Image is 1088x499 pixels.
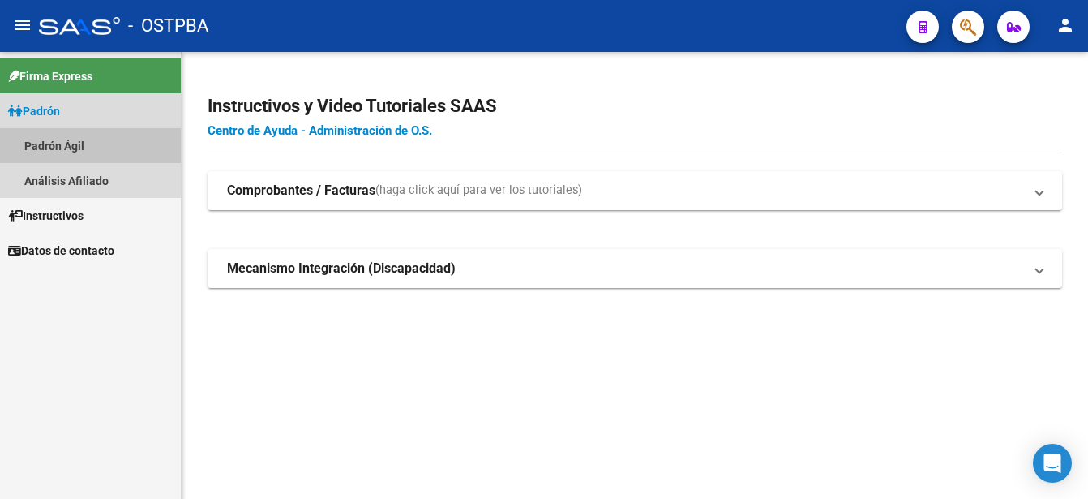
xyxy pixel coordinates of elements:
[1056,15,1075,35] mat-icon: person
[208,91,1062,122] h2: Instructivos y Video Tutoriales SAAS
[208,249,1062,288] mat-expansion-panel-header: Mecanismo Integración (Discapacidad)
[8,242,114,260] span: Datos de contacto
[128,8,208,44] span: - OSTPBA
[227,182,375,200] strong: Comprobantes / Facturas
[8,67,92,85] span: Firma Express
[227,260,456,277] strong: Mecanismo Integración (Discapacidad)
[208,123,432,138] a: Centro de Ayuda - Administración de O.S.
[8,102,60,120] span: Padrón
[1033,444,1072,483] div: Open Intercom Messenger
[13,15,32,35] mat-icon: menu
[8,207,84,225] span: Instructivos
[375,182,582,200] span: (haga click aquí para ver los tutoriales)
[208,171,1062,210] mat-expansion-panel-header: Comprobantes / Facturas(haga click aquí para ver los tutoriales)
